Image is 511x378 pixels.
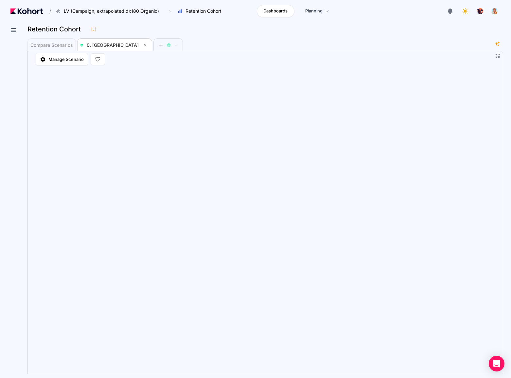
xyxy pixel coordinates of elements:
[168,9,172,14] span: ›
[477,8,484,14] img: logo_TreesPlease_20230726120307121221.png
[257,5,294,17] a: Dashboards
[174,6,228,17] button: Retention Cohort
[64,8,159,14] span: LV (Campaign, extrapolated dx180 Organic)
[185,8,221,14] span: Retention Cohort
[48,56,84,63] span: Manage Scenario
[30,43,73,47] span: Compare Scenarios
[263,8,288,14] span: Dashboards
[52,6,166,17] button: LV (Campaign, extrapolated dx180 Organic)
[495,53,500,58] button: Fullscreen
[44,8,51,15] span: /
[298,5,336,17] a: Planning
[36,53,88,65] a: Manage Scenario
[87,42,139,48] span: 0. [GEOGRAPHIC_DATA]
[10,8,43,14] img: Kohort logo
[305,8,323,14] span: Planning
[489,356,504,371] div: Open Intercom Messenger
[27,26,85,32] h3: Retention Cohort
